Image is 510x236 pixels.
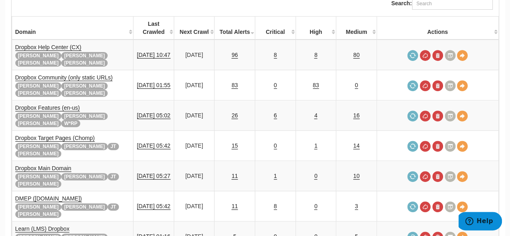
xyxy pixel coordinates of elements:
[15,82,62,90] span: [PERSON_NAME]
[432,171,443,182] a: Delete most recent audit
[432,80,443,91] a: Delete most recent audit
[174,17,214,40] th: Next Crawl: activate to sort column descending
[15,180,62,188] span: [PERSON_NAME]
[353,142,360,149] a: 14
[420,171,431,182] a: Cancel in-progress audit
[420,111,431,121] a: Cancel in-progress audit
[61,173,108,180] span: [PERSON_NAME]
[407,171,418,182] a: Request a crawl
[137,112,171,119] a: [DATE] 05:02
[231,173,238,180] a: 11
[15,135,95,142] a: Dropbox Target Pages (Chomp)
[445,50,456,61] a: Crawl History
[314,173,317,180] a: 0
[137,142,171,149] a: [DATE] 05:42
[274,173,277,180] a: 1
[432,141,443,152] a: Delete most recent audit
[336,17,377,40] th: Medium: activate to sort column descending
[420,201,431,212] a: Cancel in-progress audit
[231,82,238,89] a: 83
[407,80,418,91] a: Request a crawl
[314,142,317,149] a: 1
[432,111,443,121] a: Delete most recent audit
[420,141,431,152] a: Cancel in-progress audit
[137,52,171,58] a: [DATE] 10:47
[15,173,62,180] span: [PERSON_NAME]
[274,112,277,119] a: 6
[61,113,108,120] span: [PERSON_NAME]
[458,212,502,232] iframe: Opens a widget where you can find more information
[108,143,119,150] span: JT
[137,203,171,210] a: [DATE] 05:42
[314,112,317,119] a: 4
[174,40,214,70] td: [DATE]
[231,112,238,119] a: 26
[61,59,108,67] span: [PERSON_NAME]
[15,44,81,51] a: Dropbox Help Center (CX)
[457,141,468,152] a: View Domain Overview
[108,203,119,211] span: JT
[15,165,71,172] a: Dropbox Main Domain
[231,142,238,149] a: 15
[15,90,62,97] span: [PERSON_NAME]
[407,50,418,61] a: Request a crawl
[61,82,108,90] span: [PERSON_NAME]
[314,203,317,210] a: 0
[61,143,108,150] span: [PERSON_NAME]
[420,50,431,61] a: Cancel in-progress audit
[296,17,336,40] th: High: activate to sort column descending
[445,171,456,182] a: Crawl History
[231,203,238,210] a: 11
[108,173,119,180] span: JT
[445,141,456,152] a: Crawl History
[61,52,108,59] span: [PERSON_NAME]
[15,74,113,81] a: Dropbox Community (only static URLs)
[174,70,214,100] td: [DATE]
[355,82,358,89] a: 0
[445,201,456,212] a: Crawl History
[133,17,174,40] th: Last Crawled: activate to sort column descending
[231,52,238,58] a: 96
[445,111,456,121] a: Crawl History
[61,203,108,211] span: [PERSON_NAME]
[15,195,82,202] a: DMEP ([DOMAIN_NAME])
[457,201,468,212] a: View Domain Overview
[15,203,62,211] span: [PERSON_NAME]
[61,90,108,97] span: [PERSON_NAME]
[407,141,418,152] a: Request a crawl
[255,17,296,40] th: Critical: activate to sort column descending
[15,52,62,59] span: [PERSON_NAME]
[137,173,171,180] a: [DATE] 05:27
[420,80,431,91] a: Cancel in-progress audit
[457,111,468,121] a: View Domain Overview
[15,150,62,157] span: [PERSON_NAME]
[137,82,171,89] a: [DATE] 01:55
[353,52,360,58] a: 80
[274,142,277,149] a: 0
[457,50,468,61] a: View Domain Overview
[355,203,358,210] a: 3
[15,226,70,232] a: Learn (LMS) Dropbox
[15,143,62,150] span: [PERSON_NAME]
[15,59,62,67] span: [PERSON_NAME]
[445,80,456,91] a: Crawl History
[407,201,418,212] a: Request a crawl
[377,17,498,40] th: Actions: activate to sort column ascending
[174,131,214,161] td: [DATE]
[15,113,62,120] span: [PERSON_NAME]
[274,52,277,58] a: 8
[313,82,319,89] a: 83
[457,80,468,91] a: View Domain Overview
[274,203,277,210] a: 8
[314,52,317,58] a: 8
[174,191,214,221] td: [DATE]
[457,171,468,182] a: View Domain Overview
[174,100,214,131] td: [DATE]
[432,201,443,212] a: Delete most recent audit
[214,17,255,40] th: Total Alerts: activate to sort column ascending
[15,120,62,127] span: [PERSON_NAME]
[407,111,418,121] a: Request a crawl
[15,104,80,111] a: Dropbox Features (en-us)
[12,17,133,40] th: Domain: activate to sort column ascending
